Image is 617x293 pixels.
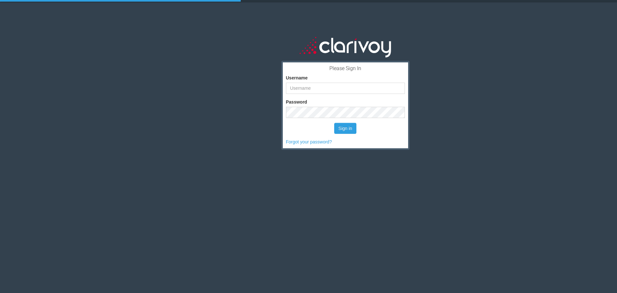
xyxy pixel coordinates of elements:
a: Forgot your password? [286,139,332,144]
h3: Please Sign In [286,66,405,71]
input: Username [286,83,405,94]
button: Sign in [334,123,356,134]
img: clarivoy_whitetext_transbg.svg [300,35,391,58]
label: Password [286,99,307,105]
label: Username [286,75,308,81]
